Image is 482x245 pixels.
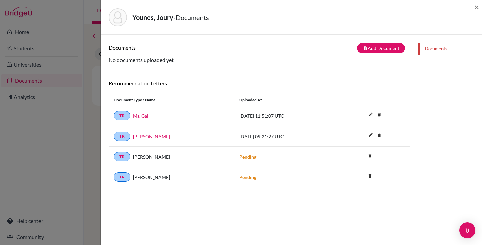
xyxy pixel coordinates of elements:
i: delete [374,110,384,120]
span: - Documents [173,13,209,21]
button: Close [474,3,479,11]
button: edit [365,131,376,141]
i: delete [365,151,375,161]
strong: Younes, Joury [132,13,173,21]
span: × [474,2,479,12]
a: TR [114,111,130,120]
div: Document Type / Name [109,97,234,103]
h6: Recommendation Letters [109,80,410,86]
i: edit [365,109,376,120]
i: delete [365,171,375,181]
a: delete [365,152,375,161]
strong: Pending [239,154,256,160]
div: No documents uploaded yet [109,43,410,64]
a: delete [374,111,384,120]
strong: Pending [239,174,256,180]
a: delete [374,131,384,140]
a: delete [365,172,375,181]
i: edit [365,130,376,140]
a: [PERSON_NAME] [133,133,170,140]
a: TR [114,132,130,141]
div: Open Intercom Messenger [459,222,475,238]
h6: Documents [109,44,259,51]
a: Documents [418,43,482,55]
button: note_addAdd Document [357,43,405,53]
button: edit [365,110,376,120]
span: [PERSON_NAME] [133,153,170,160]
span: [DATE] 09:21:27 UTC [239,134,284,139]
a: TR [114,152,130,161]
span: [DATE] 11:51:07 UTC [239,113,284,119]
span: [PERSON_NAME] [133,174,170,181]
i: delete [374,130,384,140]
a: TR [114,172,130,182]
i: note_add [363,46,368,51]
a: Ms. Gail [133,112,150,119]
div: Uploaded at [234,97,335,103]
